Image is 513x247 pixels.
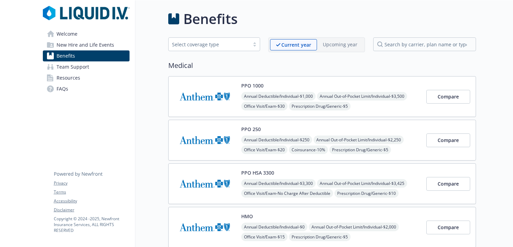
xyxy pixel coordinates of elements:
input: search by carrier, plan name or type [373,37,476,51]
span: Prescription Drug/Generic - $5 [329,145,391,154]
span: Annual Deductible/Individual - $250 [241,136,312,144]
span: Annual Out-of-Pocket Limit/Individual - $3,500 [317,92,407,101]
span: Office Visit/Exam - $30 [241,102,288,110]
span: Benefits [57,50,75,61]
a: Team Support [43,61,130,72]
button: Compare [426,133,470,147]
span: Prescription Drug/Generic - $5 [289,233,351,241]
span: New Hire and Life Events [57,39,114,50]
span: FAQs [57,83,68,94]
a: New Hire and Life Events [43,39,130,50]
p: Copyright © 2024 - 2025 , Newfront Insurance Services, ALL RIGHTS RESERVED [54,216,129,233]
span: Compare [438,137,459,143]
span: Team Support [57,61,89,72]
a: Benefits [43,50,130,61]
button: PPO 1000 [241,82,264,89]
a: Disclaimer [54,207,129,213]
a: Terms [54,189,129,195]
span: Annual Out-of-Pocket Limit/Individual - $2,000 [309,223,399,231]
h2: Medical [168,60,476,71]
span: Compare [438,180,459,187]
button: Compare [426,90,470,104]
span: Compare [438,224,459,231]
span: Prescription Drug/Generic - $5 [289,102,351,110]
span: Annual Out-of-Pocket Limit/Individual - $3,425 [317,179,407,188]
a: Accessibility [54,198,129,204]
img: Anthem Blue Cross carrier logo [174,82,236,111]
button: HMO [241,213,253,220]
a: Welcome [43,28,130,39]
a: Privacy [54,180,129,186]
span: Office Visit/Exam - $15 [241,233,288,241]
img: Anthem Blue Cross carrier logo [174,213,236,242]
span: Compare [438,93,459,100]
button: PPO 250 [241,126,261,133]
span: Prescription Drug/Generic - $10 [334,189,399,198]
span: Welcome [57,28,77,39]
span: Annual Deductible/Individual - $1,000 [241,92,316,101]
a: FAQs [43,83,130,94]
p: Upcoming year [323,41,357,48]
img: Anthem Blue Cross carrier logo [174,169,236,198]
button: Compare [426,177,470,191]
span: Annual Deductible/Individual - $3,300 [241,179,316,188]
h1: Benefits [183,9,237,29]
span: Resources [57,72,80,83]
img: Anthem Blue Cross carrier logo [174,126,236,155]
span: Annual Out-of-Pocket Limit/Individual - $2,250 [314,136,404,144]
button: PPO HSA 3300 [241,169,274,176]
span: Office Visit/Exam - No Charge After Deductible [241,189,333,198]
a: Resources [43,72,130,83]
span: Upcoming year [317,39,363,50]
div: Select coverage type [172,41,246,48]
span: Coinsurance - 10% [289,145,328,154]
button: Compare [426,221,470,234]
p: Current year [281,41,311,48]
span: Annual Deductible/Individual - $0 [241,223,307,231]
span: Office Visit/Exam - $20 [241,145,288,154]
